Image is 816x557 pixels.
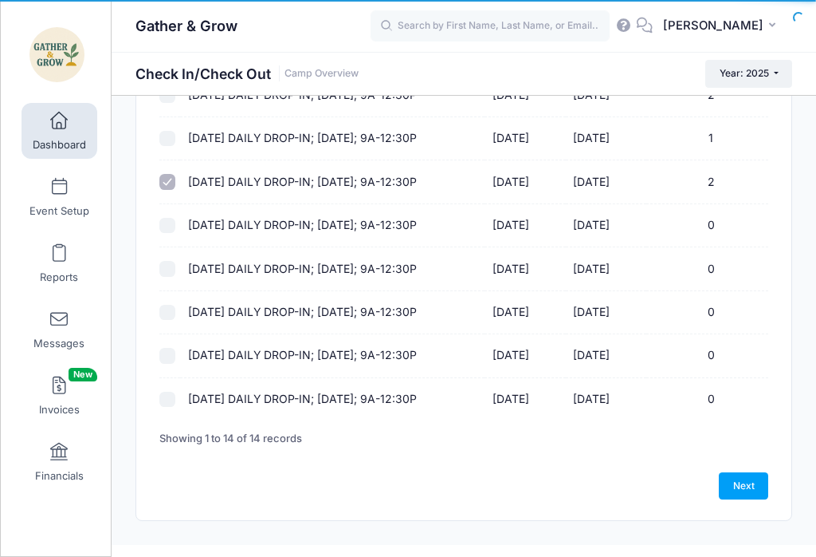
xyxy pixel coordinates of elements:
[646,291,768,334] td: 0
[1,17,112,93] a: Gather & Grow
[484,204,566,247] td: [DATE]
[719,472,768,500] a: Next
[159,421,302,457] div: Showing 1 to 14 of 14 records
[135,65,359,82] h1: Check In/Check Out
[33,337,84,350] span: Messages
[566,160,647,203] td: [DATE]
[22,169,97,225] a: Event Setup
[40,271,78,284] span: Reports
[22,302,97,358] a: Messages
[484,334,566,377] td: [DATE]
[29,204,89,218] span: Event Setup
[180,291,484,334] td: [DATE] DAILY DROP-IN; [DATE]; 9A-12:30P
[180,378,484,421] td: [DATE] DAILY DROP-IN; [DATE]; 9A-12:30P
[180,160,484,203] td: [DATE] DAILY DROP-IN; [DATE]; 9A-12:30P
[484,247,566,290] td: [DATE]
[653,8,792,45] button: [PERSON_NAME]
[27,25,87,85] img: Gather & Grow
[135,8,237,45] h1: Gather & Grow
[646,160,768,203] td: 2
[22,434,97,490] a: Financials
[646,117,768,160] td: 1
[284,68,359,80] a: Camp Overview
[22,235,97,291] a: Reports
[566,334,647,377] td: [DATE]
[180,204,484,247] td: [DATE] DAILY DROP-IN; [DATE]; 9A-12:30P
[646,204,768,247] td: 0
[484,160,566,203] td: [DATE]
[180,247,484,290] td: [DATE] DAILY DROP-IN; [DATE]; 9A-12:30P
[646,334,768,377] td: 0
[484,378,566,421] td: [DATE]
[705,60,792,87] button: Year: 2025
[566,204,647,247] td: [DATE]
[566,291,647,334] td: [DATE]
[646,378,768,421] td: 0
[39,403,80,417] span: Invoices
[69,368,97,381] span: New
[33,138,86,152] span: Dashboard
[180,334,484,377] td: [DATE] DAILY DROP-IN; [DATE]; 9A-12:30P
[484,117,566,160] td: [DATE]
[720,67,769,79] span: Year: 2025
[22,103,97,159] a: Dashboard
[35,469,84,483] span: Financials
[180,117,484,160] td: [DATE] DAILY DROP-IN; [DATE]; 9A-12:30P
[566,378,647,421] td: [DATE]
[22,368,97,424] a: InvoicesNew
[646,247,768,290] td: 0
[566,117,647,160] td: [DATE]
[566,247,647,290] td: [DATE]
[663,17,763,34] span: [PERSON_NAME]
[484,291,566,334] td: [DATE]
[371,10,610,42] input: Search by First Name, Last Name, or Email...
